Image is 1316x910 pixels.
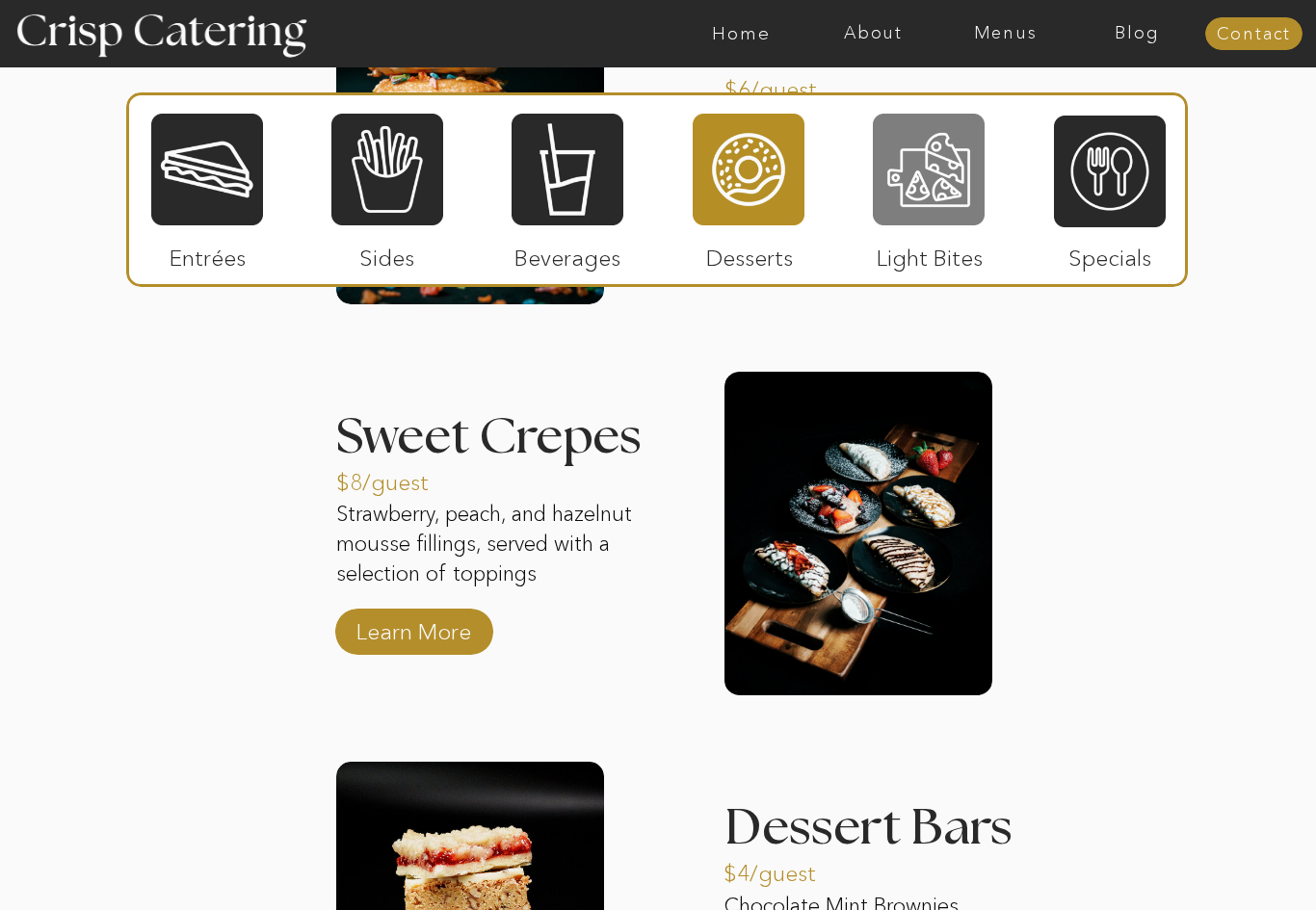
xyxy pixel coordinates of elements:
h3: Dessert Bars [724,803,1015,827]
a: $4/guest [724,841,852,897]
p: Beverages [503,225,631,281]
h3: Sweet Crepes [336,412,691,462]
a: Contact [1205,25,1303,44]
a: $8/guest [336,450,464,506]
a: $6/guest [724,57,853,113]
a: Blog [1071,24,1203,43]
p: Sides [323,225,451,281]
a: Learn More [350,599,478,655]
p: Specials [1045,225,1173,281]
p: Light Bites [865,225,993,281]
a: Home [675,24,807,43]
p: Entrées [144,225,272,281]
p: Strawberry, peach, and hazelnut mousse fillings, served with a selection of toppings [336,500,652,592]
a: Menus [939,24,1071,43]
a: About [807,24,939,43]
p: Desserts [685,225,813,281]
span: Text us [8,46,60,65]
